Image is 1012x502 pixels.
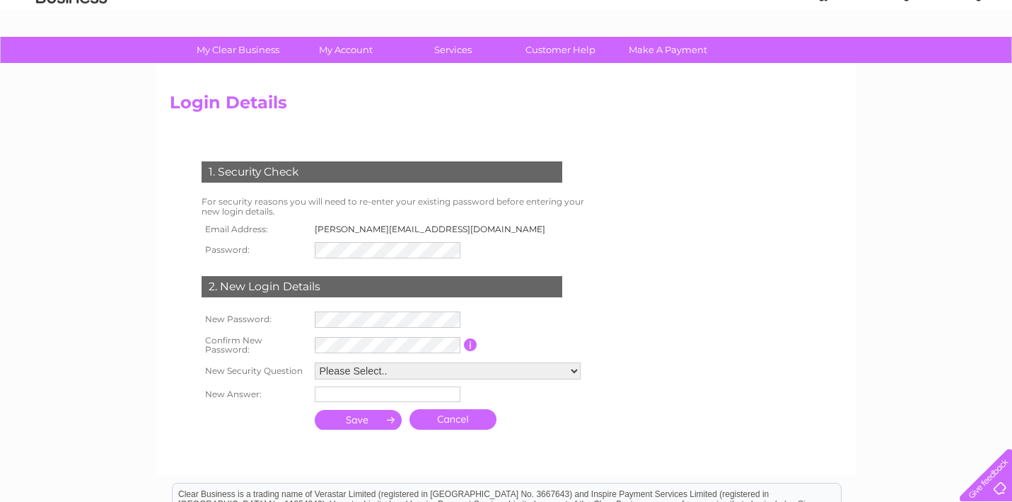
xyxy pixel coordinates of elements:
td: [PERSON_NAME][EMAIL_ADDRESS][DOMAIN_NAME] [311,220,557,239]
h2: Login Details [170,93,843,120]
a: Energy [798,60,830,71]
a: 0333 014 3131 [745,7,843,25]
td: For security reasons you will need to re-enter your existing password before entering your new lo... [198,193,600,220]
input: Information [464,338,477,351]
th: Confirm New Password: [198,331,311,360]
th: Email Address: [198,220,311,239]
a: Cancel [409,409,496,430]
div: 2. New Login Details [202,276,562,297]
a: Blog [889,60,909,71]
a: Water [763,60,790,71]
a: My Account [287,37,404,63]
a: Customer Help [502,37,619,63]
a: Telecoms [838,60,880,71]
a: Services [395,37,511,63]
div: Clear Business is a trading name of Verastar Limited (registered in [GEOGRAPHIC_DATA] No. 3667643... [173,8,841,69]
a: Log out [965,60,999,71]
th: New Answer: [198,383,311,406]
a: Make A Payment [610,37,726,63]
img: logo.png [35,37,107,80]
a: Contact [918,60,953,71]
th: New Password: [198,308,311,331]
th: New Security Question [198,359,311,383]
input: Submit [315,410,402,430]
th: Password: [198,239,311,262]
a: My Clear Business [180,37,296,63]
div: 1. Security Check [202,161,562,183]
